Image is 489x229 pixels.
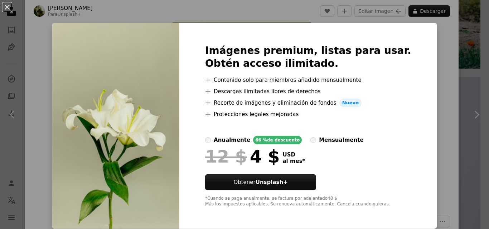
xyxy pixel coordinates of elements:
[205,174,316,190] button: ObtenerUnsplash+
[52,23,179,229] img: premium_photo-1676068243733-df1880c2aef8
[205,137,211,143] input: anualmente66 %de descuento
[256,179,288,185] strong: Unsplash+
[282,151,305,158] span: USD
[282,158,305,164] span: al mes *
[253,136,302,144] div: 66 % de descuento
[310,137,316,143] input: mensualmente
[205,110,411,119] li: Protecciones legales mejoradas
[214,136,250,144] div: anualmente
[319,136,363,144] div: mensualmente
[205,76,411,84] li: Contenido solo para miembros añadido mensualmente
[205,99,411,107] li: Recorte de imágenes y eliminación de fondos
[205,147,247,166] span: 12 $
[205,196,411,207] div: *Cuando se paga anualmente, se factura por adelantado 48 $ Más los impuestos aplicables. Se renue...
[205,87,411,96] li: Descargas ilimitadas libres de derechos
[339,99,362,107] span: Nuevo
[205,44,411,70] h2: Imágenes premium, listas para usar. Obtén acceso ilimitado.
[205,147,280,166] div: 4 $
